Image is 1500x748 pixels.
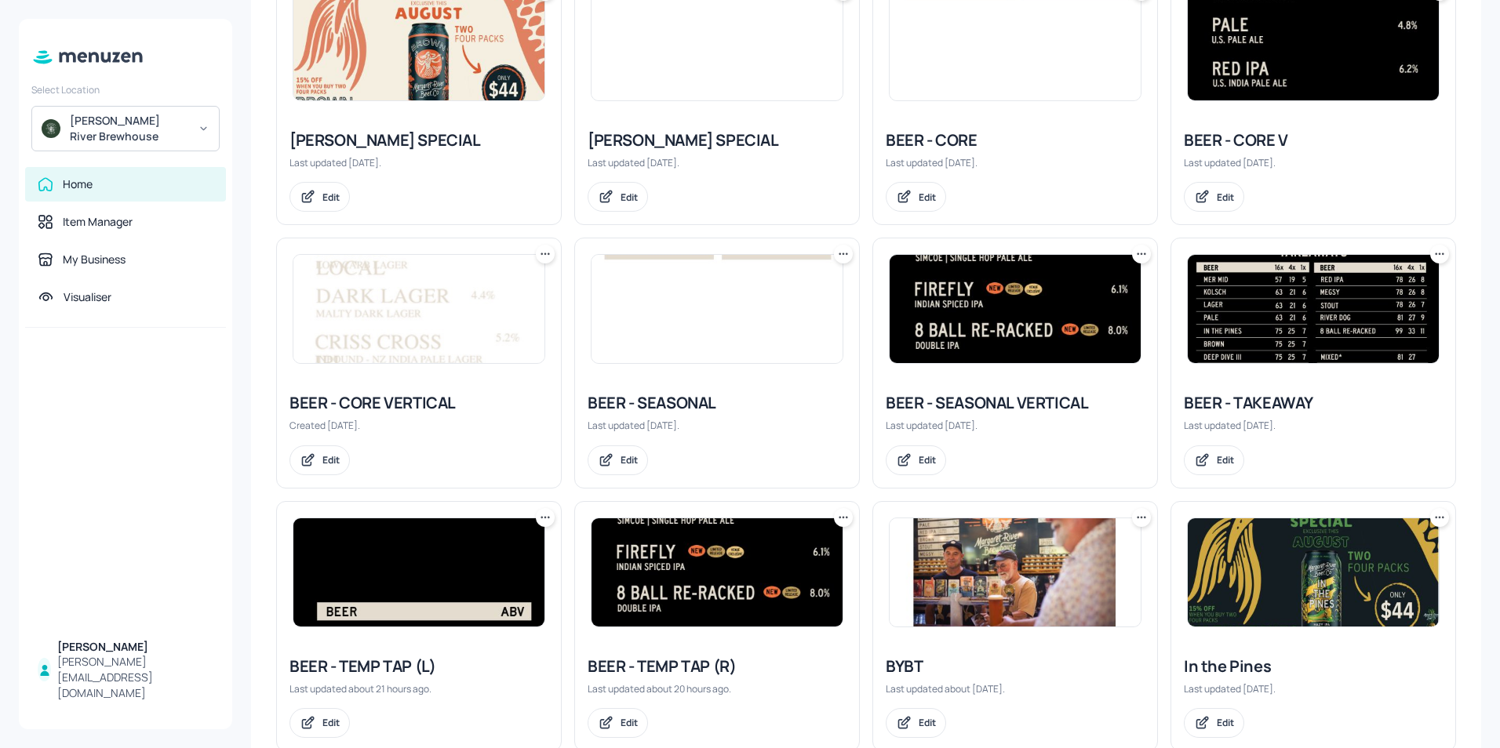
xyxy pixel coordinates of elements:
div: Edit [322,453,340,467]
div: Last updated about 21 hours ago. [289,682,548,695]
div: [PERSON_NAME] SPECIAL [588,129,846,151]
img: 2025-08-18-17554955724132241i20blx4.jpeg [293,518,544,626]
div: BEER - CORE VERTICAL [289,392,548,414]
div: Last updated [DATE]. [588,419,846,432]
img: 2025-08-18-1755498320918ifkybirko7c.jpeg [592,518,843,626]
div: Edit [919,453,936,467]
img: 2025-08-07-1754542232398kk82sjjt97.jpeg [1188,255,1439,363]
div: BEER - CORE [886,129,1145,151]
div: My Business [63,252,126,267]
img: 2024-10-08-17283710599584e1aj616d27.jpeg [592,255,843,363]
div: Edit [1217,716,1234,729]
div: Last updated about 20 hours ago. [588,682,846,695]
div: Edit [1217,191,1234,204]
div: [PERSON_NAME] SPECIAL [289,129,548,151]
div: Last updated [DATE]. [886,156,1145,169]
div: Last updated [DATE]. [1184,156,1443,169]
div: Edit [322,191,340,204]
div: Last updated [DATE]. [886,419,1145,432]
div: Edit [322,716,340,729]
div: Edit [1217,453,1234,467]
img: 2024-10-09-1728437828507jwiqvuj1a4s.jpeg [293,255,544,363]
div: Last updated [DATE]. [1184,419,1443,432]
div: Visualiser [64,289,111,305]
div: Last updated [DATE]. [289,156,548,169]
div: Edit [919,191,936,204]
div: Edit [919,716,936,729]
div: [PERSON_NAME] [57,639,213,655]
div: BEER - SEASONAL [588,392,846,414]
div: [PERSON_NAME] River Brewhouse [70,113,188,144]
div: BYBT [886,655,1145,677]
div: Last updated [DATE]. [588,156,846,169]
div: Select Location [31,83,220,96]
div: Edit [621,191,638,204]
img: 2025-06-20-1750412964290gb9rwsz82rj.jpeg [890,518,1141,626]
img: avatar [42,119,60,138]
img: 2025-08-08-1754636869565xt97kfw8in.jpeg [1188,518,1439,626]
div: BEER - TAKEAWAY [1184,392,1443,414]
div: BEER - CORE V [1184,129,1443,151]
div: Last updated about [DATE]. [886,682,1145,695]
div: BEER - SEASONAL VERTICAL [886,392,1145,414]
div: Home [63,176,93,192]
div: BEER - TEMP TAP (R) [588,655,846,677]
div: [PERSON_NAME][EMAIL_ADDRESS][DOMAIN_NAME] [57,654,213,701]
div: Created [DATE]. [289,419,548,432]
img: 2025-08-14-1755161582814pwqd89j3k0p.jpeg [890,255,1141,363]
div: Edit [621,453,638,467]
div: BEER - TEMP TAP (L) [289,655,548,677]
div: Edit [621,716,638,729]
div: Item Manager [63,214,133,230]
div: In the Pines [1184,655,1443,677]
div: Last updated [DATE]. [1184,682,1443,695]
